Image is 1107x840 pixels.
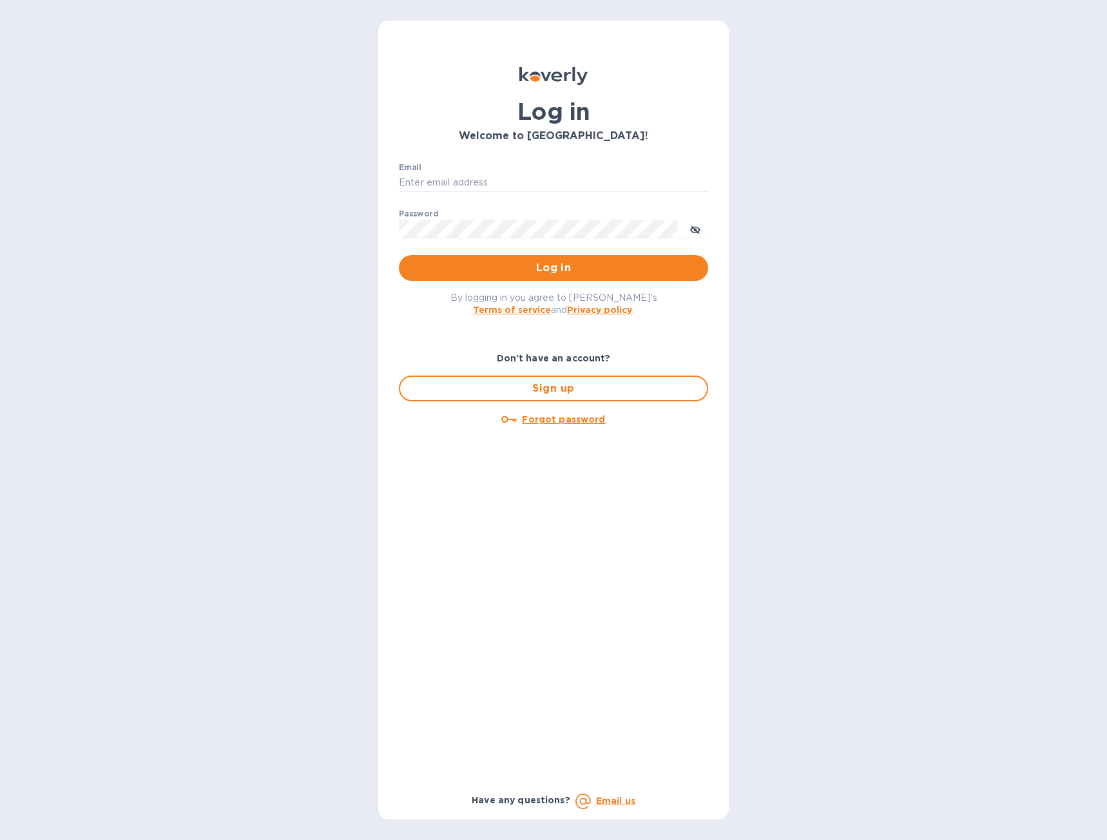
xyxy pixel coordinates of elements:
label: Email [399,164,421,171]
span: Log in [409,260,698,276]
span: Sign up [410,381,697,396]
b: Have any questions? [472,795,570,805]
span: By logging in you agree to [PERSON_NAME]'s and . [450,292,657,315]
button: toggle password visibility [682,216,708,242]
h1: Log in [399,98,708,125]
label: Password [399,210,438,218]
button: Log in [399,255,708,281]
b: Don't have an account? [497,353,611,363]
u: Forgot password [522,414,605,425]
img: Koverly [519,67,588,85]
input: Enter email address [399,173,708,193]
a: Email us [596,796,635,806]
button: Sign up [399,376,708,401]
a: Terms of service [473,305,551,315]
a: Privacy policy [567,305,632,315]
h3: Welcome to [GEOGRAPHIC_DATA]! [399,130,708,142]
